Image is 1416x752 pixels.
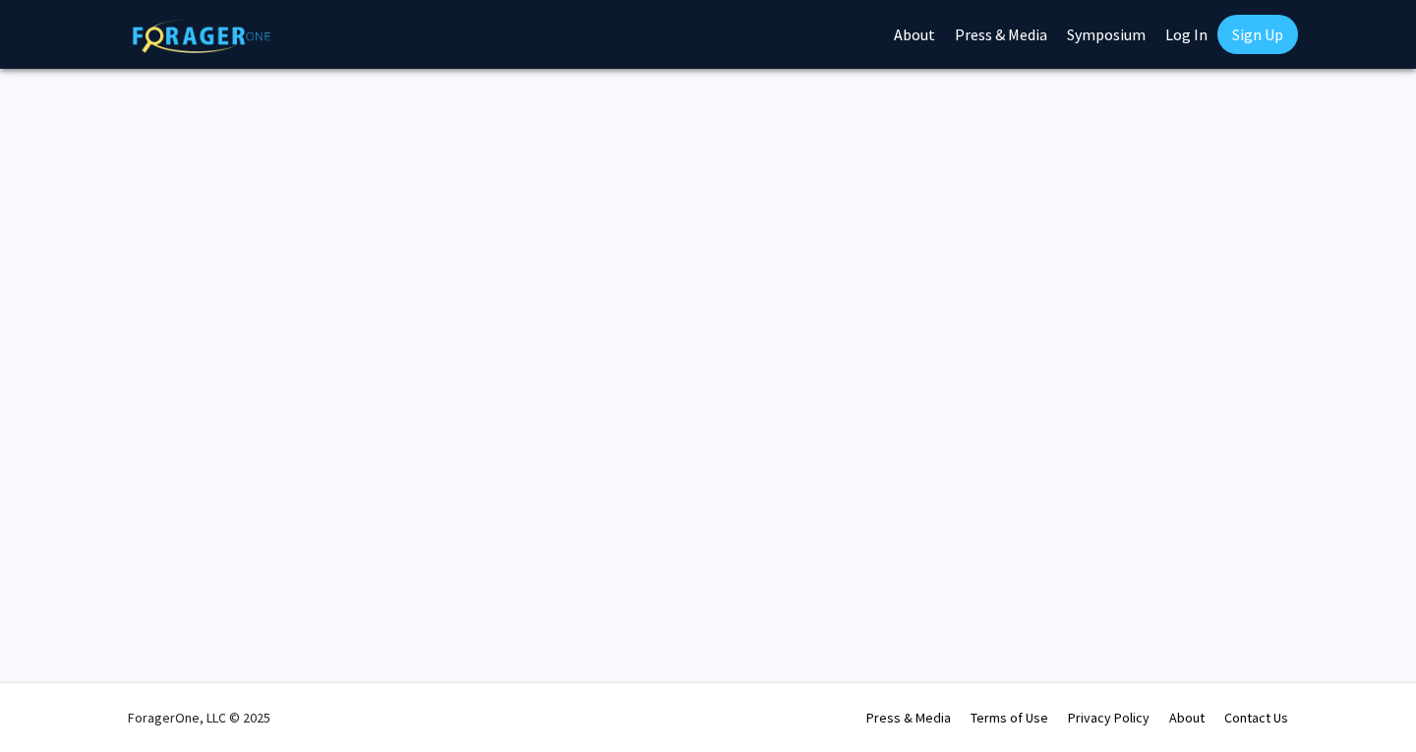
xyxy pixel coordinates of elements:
a: Contact Us [1224,709,1288,726]
a: Terms of Use [971,709,1048,726]
a: Privacy Policy [1068,709,1150,726]
a: Press & Media [866,709,951,726]
a: Sign Up [1217,15,1298,54]
a: About [1169,709,1205,726]
div: ForagerOne, LLC © 2025 [128,683,270,752]
img: ForagerOne Logo [133,19,270,53]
